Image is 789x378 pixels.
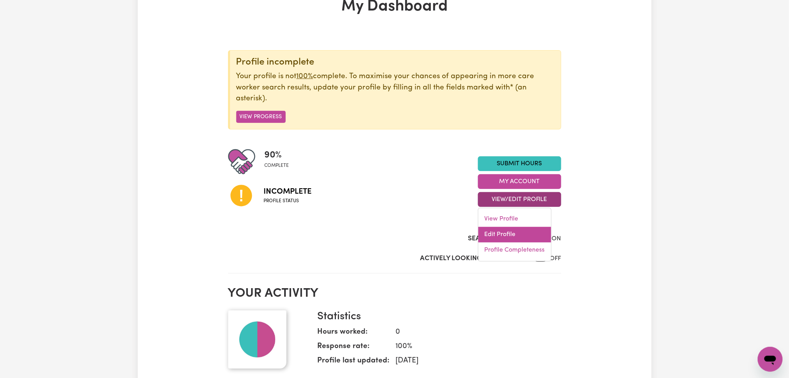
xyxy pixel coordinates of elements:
[236,71,555,105] p: Your profile is not complete. To maximise your chances of appearing in more care worker search re...
[236,111,286,123] button: View Progress
[478,212,551,227] a: View Profile
[318,327,390,341] dt: Hours worked:
[236,57,555,68] div: Profile incomplete
[318,355,390,370] dt: Profile last updated:
[478,174,561,189] button: My Account
[550,255,561,262] span: OFF
[265,162,289,169] span: complete
[264,198,312,205] span: Profile status
[265,148,289,162] span: 90 %
[264,186,312,198] span: Incomplete
[758,347,783,372] iframe: Button to launch messaging window
[318,310,555,324] h3: Statistics
[390,355,555,367] dd: [DATE]
[478,243,551,258] a: Profile Completeness
[478,208,552,262] div: View/Edit Profile
[318,341,390,355] dt: Response rate:
[478,227,551,243] a: Edit Profile
[228,286,561,301] h2: Your activity
[478,192,561,207] button: View/Edit Profile
[552,236,561,242] span: ON
[297,73,313,80] u: 100%
[390,327,555,338] dd: 0
[228,310,286,369] img: Your profile picture
[265,148,295,175] div: Profile completeness: 90%
[390,341,555,352] dd: 100 %
[420,254,525,264] label: Actively Looking for Clients
[468,234,527,244] label: Search Visibility
[478,156,561,171] a: Submit Hours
